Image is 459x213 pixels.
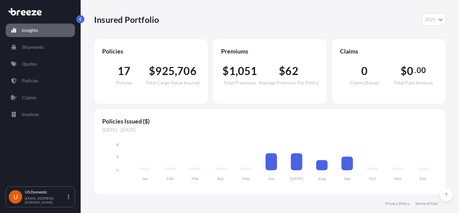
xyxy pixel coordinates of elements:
span: 925 [155,66,175,76]
a: Policies [6,74,75,87]
p: Quotes [22,61,37,67]
p: Shipments [22,44,44,50]
a: Insights [6,24,75,37]
tspan: Dec [420,176,427,181]
span: . [414,68,416,73]
span: 051 [238,66,257,76]
a: Claims [6,91,75,104]
a: Quotes [6,57,75,71]
p: Policies [22,77,38,84]
span: Total Paid Amount [394,80,433,85]
button: Year Selector [422,13,446,26]
span: Policies [102,47,200,55]
tspan: Oct [369,176,376,181]
span: $ [279,66,285,76]
p: US Domestic [25,189,67,195]
p: [EMAIL_ADDRESS][DOMAIN_NAME] [25,196,67,204]
span: 17 [118,66,130,76]
span: Claims [340,47,437,55]
p: Invoices [22,111,39,118]
tspan: Jun [268,176,275,181]
span: $ [222,66,229,76]
tspan: Nov [394,176,402,181]
p: Claims [22,94,36,101]
p: Insured Portfolio [94,14,159,25]
span: 62 [285,66,298,76]
span: , [236,66,238,76]
span: Average Premium Per Policy [259,80,319,85]
tspan: [DATE] [290,176,303,181]
tspan: May [242,176,250,181]
span: $ [149,66,155,76]
span: 0 [361,66,368,76]
a: Terms of Use [415,201,437,206]
span: Total Cargo Value Insured [146,80,200,85]
tspan: Feb [167,176,173,181]
a: Shipments [6,40,75,54]
tspan: 4 [116,154,119,159]
span: [DATE] - [DATE] [102,127,437,133]
span: 1 [229,66,236,76]
span: Claims Raised [350,80,379,85]
span: 2025 [425,16,436,23]
tspan: Jan [142,176,148,181]
span: $ [401,66,407,76]
span: U [13,193,18,200]
a: Invoices [6,108,75,121]
span: Total Premiums [223,80,256,85]
tspan: Aug [318,176,326,181]
span: , [175,66,177,76]
tspan: 0 [116,168,119,173]
span: 00 [417,68,425,73]
tspan: Apr [217,176,224,181]
span: 706 [177,66,197,76]
span: Policies [116,80,132,85]
tspan: Sep [344,176,350,181]
span: 0 [407,66,413,76]
a: Privacy Policy [385,201,410,206]
p: Insights [22,27,38,34]
span: Policies Issued ($) [102,117,437,125]
tspan: 8 [116,142,119,147]
span: Premiums [221,47,319,55]
tspan: Mar [192,176,199,181]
